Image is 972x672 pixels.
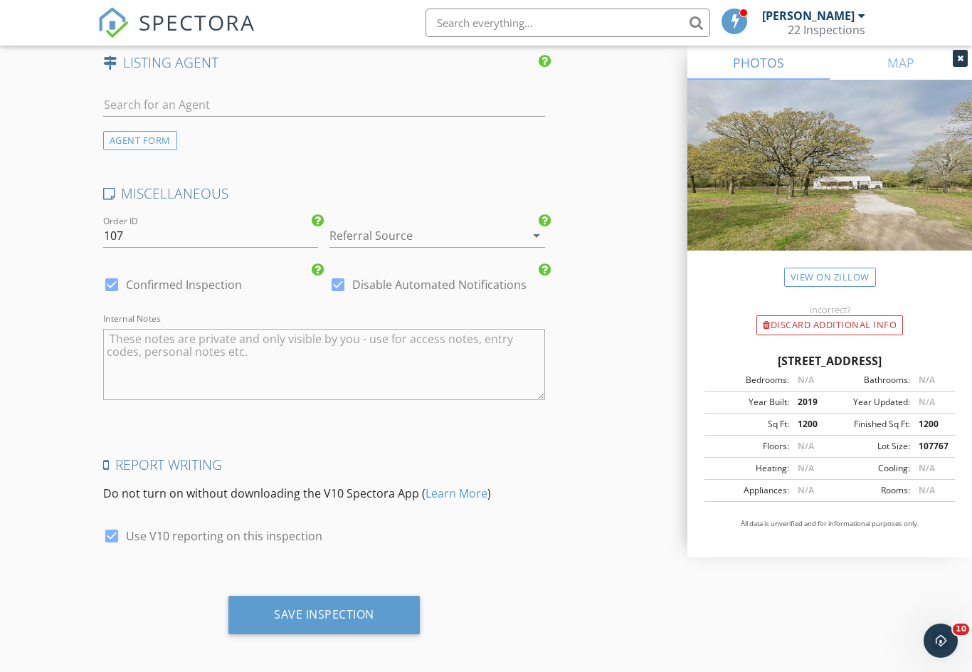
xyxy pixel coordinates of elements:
[789,418,830,431] div: 1200
[103,456,545,474] h4: Report Writing
[103,131,177,150] div: AGENT FORM
[426,485,487,501] a: Learn More
[126,529,322,543] label: Use V10 reporting on this inspection
[919,396,935,408] span: N/A
[709,396,789,409] div: Year Built:
[919,374,935,386] span: N/A
[798,462,814,474] span: N/A
[798,440,814,452] span: N/A
[830,440,910,453] div: Lot Size:
[97,7,129,38] img: The Best Home Inspection Software - Spectora
[762,9,855,23] div: [PERSON_NAME]
[687,46,830,80] a: PHOTOS
[103,93,545,117] input: Search for an Agent
[709,374,789,387] div: Bedrooms:
[103,329,545,400] textarea: Internal Notes
[687,304,972,315] div: Incorrect?
[830,374,910,387] div: Bathrooms:
[139,7,255,37] span: SPECTORA
[830,46,972,80] a: MAP
[709,418,789,431] div: Sq Ft:
[709,484,789,497] div: Appliances:
[687,80,972,285] img: streetview
[953,624,969,635] span: 10
[798,484,814,496] span: N/A
[274,607,374,621] div: Save Inspection
[784,268,876,287] a: View on Zillow
[126,278,242,292] label: Confirmed Inspection
[528,227,545,244] i: arrow_drop_down
[924,624,958,658] iframe: Intercom live chat
[103,53,545,72] h4: LISTING AGENT
[830,462,910,475] div: Cooling:
[426,9,710,37] input: Search everything...
[709,440,789,453] div: Floors:
[910,440,951,453] div: 107767
[788,23,865,37] div: 22 Inspections
[704,519,955,529] p: All data is unverified and for informational purposes only.
[910,418,951,431] div: 1200
[103,485,545,502] p: Do not turn on without downloading the V10 Spectora App ( )
[704,352,955,369] div: [STREET_ADDRESS]
[103,184,545,203] h4: MISCELLANEOUS
[830,418,910,431] div: Finished Sq Ft:
[789,396,830,409] div: 2019
[830,396,910,409] div: Year Updated:
[709,462,789,475] div: Heating:
[919,462,935,474] span: N/A
[830,484,910,497] div: Rooms:
[352,278,527,292] label: Disable Automated Notifications
[97,19,255,49] a: SPECTORA
[756,315,903,335] div: Discard Additional info
[919,484,935,496] span: N/A
[798,374,814,386] span: N/A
